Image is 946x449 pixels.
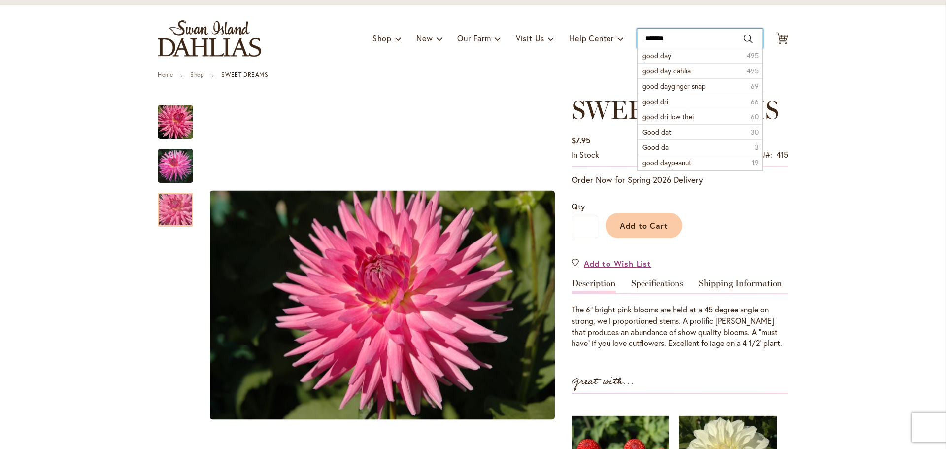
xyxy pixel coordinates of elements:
span: good day dahlia [642,66,691,75]
button: Search [744,31,753,47]
span: Shop [372,33,392,43]
span: New [416,33,433,43]
span: Add to Cart [620,220,669,231]
span: Good da [642,142,669,152]
span: 495 [747,51,759,61]
button: Add to Cart [606,213,682,238]
img: SWEET DREAMS [210,191,555,420]
a: Description [572,279,616,293]
img: SWEET DREAMS [158,104,193,140]
a: Specifications [631,279,683,293]
span: Qty [572,201,585,211]
span: 19 [752,158,759,168]
div: Availability [572,149,599,161]
span: 3 [755,142,759,152]
strong: Great with... [572,374,635,390]
span: good dri [642,97,668,106]
img: SWEET DREAMS [158,148,193,184]
span: 60 [751,112,759,122]
a: Add to Wish List [572,258,651,269]
strong: SWEET DREAMS [221,71,268,78]
span: 66 [751,97,759,106]
a: store logo [158,20,261,57]
span: $7.95 [572,135,590,145]
span: good day [642,51,671,60]
span: 69 [751,81,759,91]
div: The 6" bright pink blooms are held at a 45 degree angle on strong, well proportioned stems. A pro... [572,304,788,349]
div: SWEET DREAMS [158,139,203,183]
span: In stock [572,149,599,160]
span: good dayginger snap [642,81,706,91]
span: SWEET DREAMS [572,94,779,125]
span: Add to Wish List [584,258,651,269]
a: Home [158,71,173,78]
div: Detailed Product Info [572,279,788,349]
span: 495 [747,66,759,76]
a: Shipping Information [699,279,782,293]
a: Shop [190,71,204,78]
span: Help Center [569,33,614,43]
p: Order Now for Spring 2026 Delivery [572,174,788,186]
span: good dri low thei [642,112,694,121]
span: Good dat [642,127,671,137]
div: SWEET DREAMS [158,183,193,227]
span: good daypeanut [642,158,691,167]
div: 415 [777,149,788,161]
div: SWEET DREAMS [158,95,203,139]
span: Our Farm [457,33,491,43]
span: 30 [751,127,759,137]
iframe: Launch Accessibility Center [7,414,35,442]
span: Visit Us [516,33,544,43]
